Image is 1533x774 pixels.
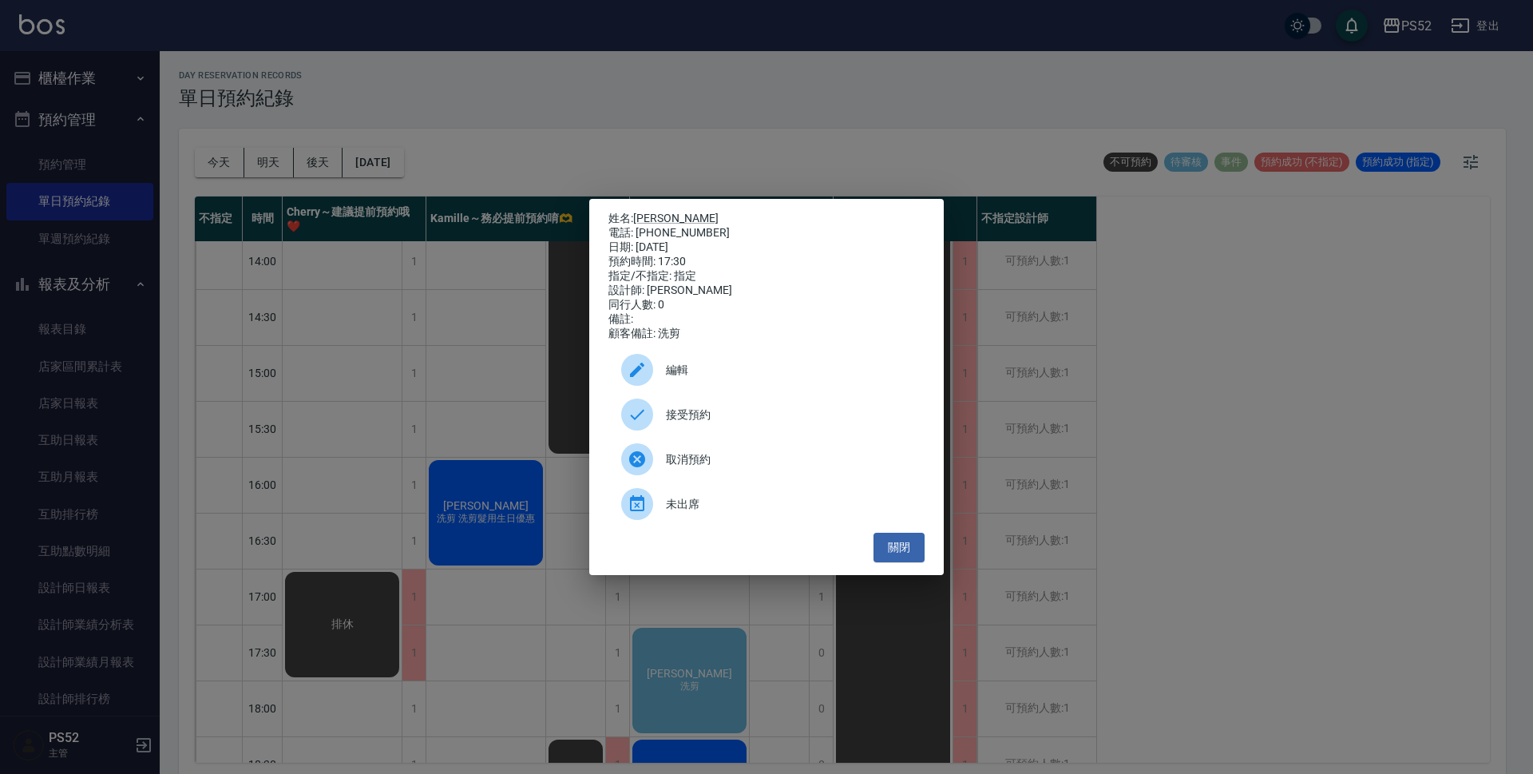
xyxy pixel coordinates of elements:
[666,407,912,423] span: 接受預約
[608,312,925,327] div: 備註:
[608,226,925,240] div: 電話: [PHONE_NUMBER]
[633,212,719,224] a: [PERSON_NAME]
[608,482,925,526] div: 未出席
[873,533,925,562] button: 關閉
[666,451,912,468] span: 取消預約
[608,347,925,392] div: 編輯
[608,327,925,341] div: 顧客備註: 洗剪
[608,284,925,298] div: 設計師: [PERSON_NAME]
[608,255,925,269] div: 預約時間: 17:30
[608,298,925,312] div: 同行人數: 0
[608,212,925,226] p: 姓名:
[608,392,925,437] div: 接受預約
[666,496,912,513] span: 未出席
[608,269,925,284] div: 指定/不指定: 指定
[608,437,925,482] div: 取消預約
[608,240,925,255] div: 日期: [DATE]
[666,362,912,379] span: 編輯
